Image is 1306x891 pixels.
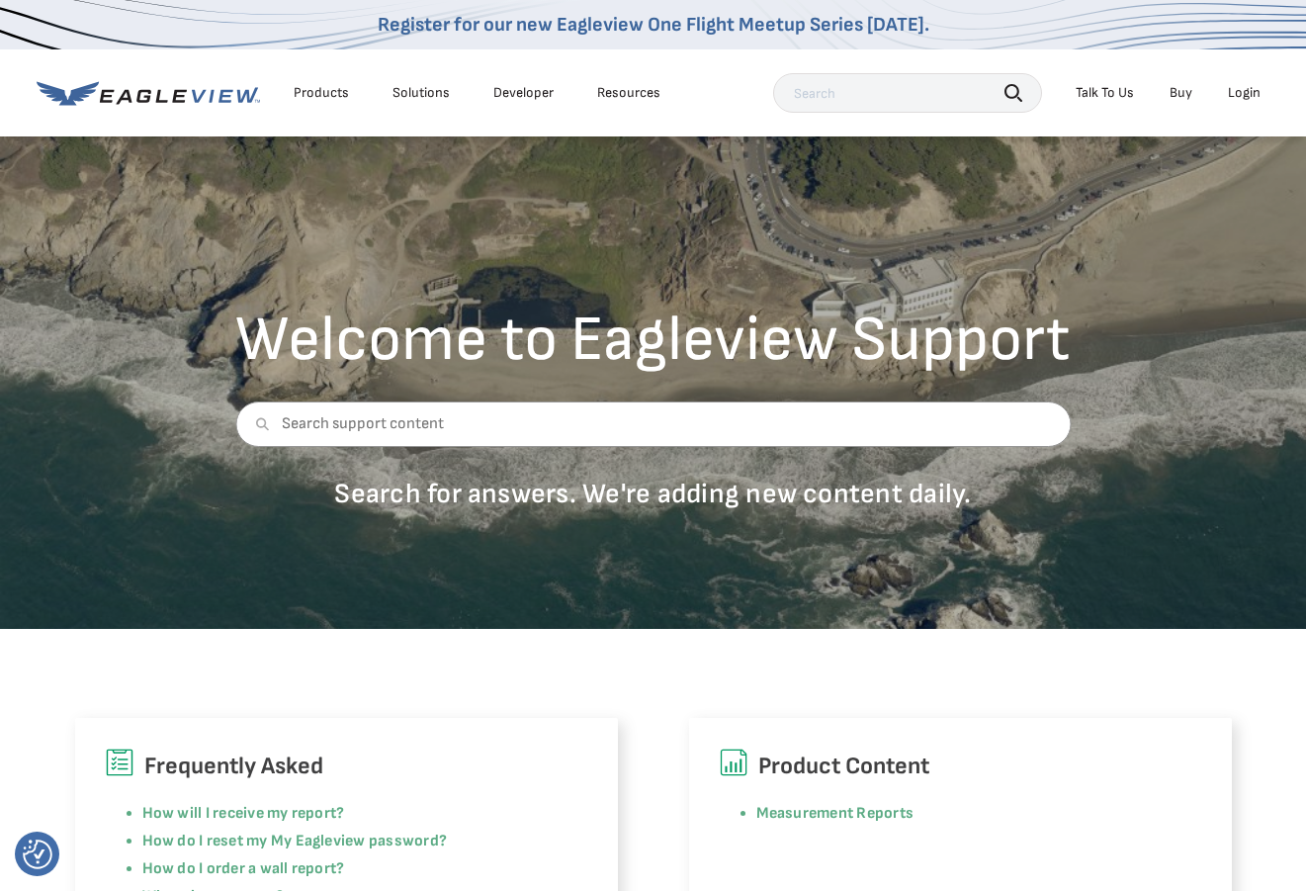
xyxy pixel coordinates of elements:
h6: Product Content [719,748,1202,785]
a: How do I reset my My Eagleview password? [142,832,448,850]
input: Search support content [235,401,1071,447]
div: Login [1228,84,1261,102]
div: Solutions [392,84,450,102]
img: Revisit consent button [23,840,52,869]
input: Search [773,73,1042,113]
div: Products [294,84,349,102]
a: Developer [493,84,554,102]
button: Consent Preferences [23,840,52,869]
a: Buy [1170,84,1192,102]
a: Register for our new Eagleview One Flight Meetup Series [DATE]. [378,13,929,37]
div: Talk To Us [1076,84,1134,102]
a: How will I receive my report? [142,804,345,823]
a: How do I order a wall report? [142,859,345,878]
div: Resources [597,84,660,102]
h2: Welcome to Eagleview Support [235,309,1071,372]
h6: Frequently Asked [105,748,588,785]
a: Measurement Reports [756,804,914,823]
p: Search for answers. We're adding new content daily. [235,477,1071,511]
